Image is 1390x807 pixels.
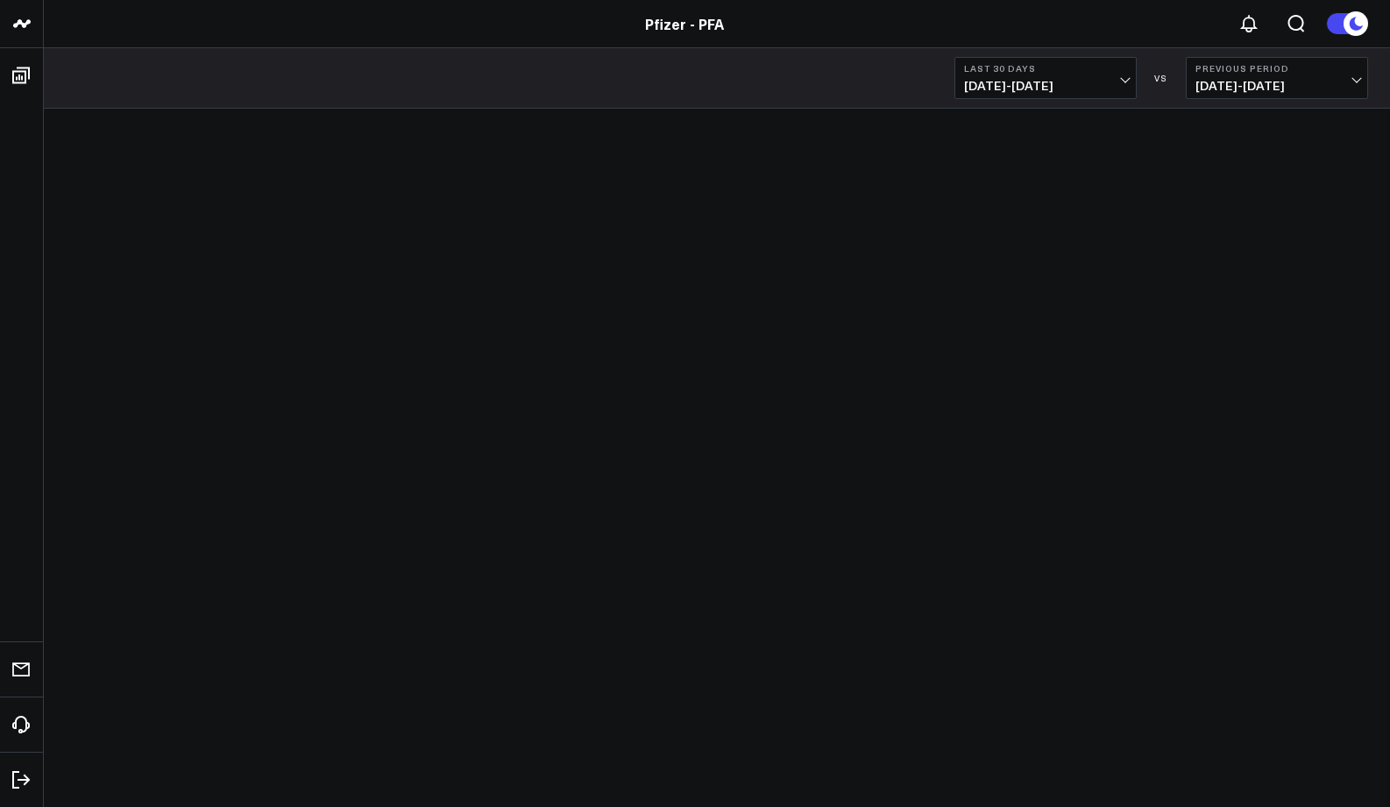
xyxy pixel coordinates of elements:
b: Previous Period [1195,63,1358,74]
a: Pfizer - PFA [645,14,724,33]
button: Previous Period[DATE]-[DATE] [1186,57,1368,99]
b: Last 30 Days [964,63,1127,74]
button: Last 30 Days[DATE]-[DATE] [954,57,1137,99]
div: VS [1145,73,1177,83]
span: [DATE] - [DATE] [1195,79,1358,93]
span: [DATE] - [DATE] [964,79,1127,93]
